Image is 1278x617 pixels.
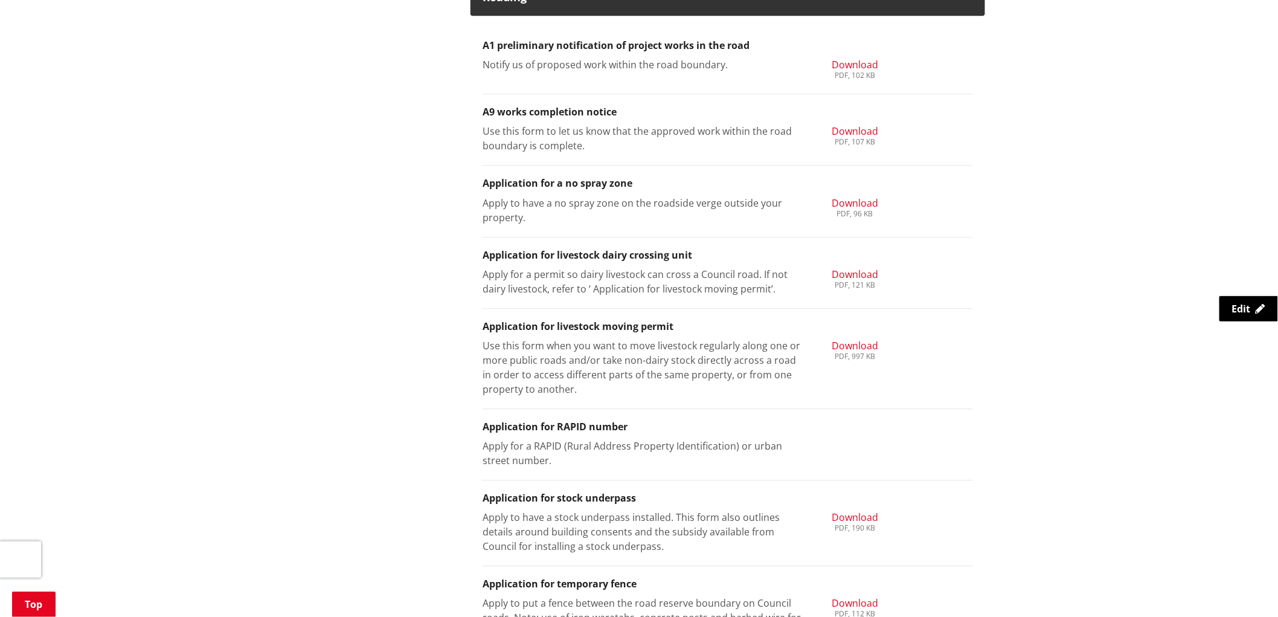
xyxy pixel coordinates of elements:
div: PDF, 96 KB [832,210,878,218]
a: Top [12,592,56,617]
span: Download [832,124,878,138]
h3: Application for livestock moving permit [483,321,973,332]
a: Download PDF, 107 KB [832,124,878,146]
span: Download [832,339,878,352]
span: Edit [1232,302,1251,315]
span: Download [832,58,878,71]
a: Edit [1219,296,1278,321]
h3: Application for temporary fence [483,578,973,590]
p: Use this form to let us know that the approved work within the road boundary is complete. [483,124,803,153]
a: Download PDF, 96 KB [832,196,878,218]
span: Download [832,511,878,524]
p: Apply to have a stock underpass installed. This form also outlines details around building consen... [483,510,803,554]
div: PDF, 121 KB [832,282,878,289]
a: Download PDF, 997 KB [832,338,878,360]
iframe: Messenger Launcher [1222,566,1266,610]
div: PDF, 107 KB [832,138,878,146]
span: Download [832,268,878,281]
div: PDF, 102 KB [832,72,878,79]
div: PDF, 190 KB [832,525,878,532]
a: Download PDF, 102 KB [832,57,878,79]
h3: Application for a no spray zone [483,178,973,189]
a: Download PDF, 121 KB [832,267,878,289]
h3: Application for stock underpass [483,493,973,504]
a: Download PDF, 190 KB [832,510,878,532]
p: Apply for a RAPID (Rural Address Property Identification) or urban street number. [483,439,803,468]
p: Notify us of proposed work within the road boundary. [483,57,803,72]
p: Apply for a permit so dairy livestock can cross a Council road. If not dairy livestock, refer to ... [483,267,803,296]
p: Use this form when you want to move livestock regularly along one or more public roads and/or tak... [483,338,803,396]
span: Download [832,596,878,610]
h3: A9 works completion notice [483,106,973,118]
div: PDF, 997 KB [832,353,878,360]
h3: Application for livestock dairy crossing unit [483,250,973,261]
span: Download [832,196,878,210]
p: Apply to have a no spray zone on the roadside verge outside your property. [483,196,803,225]
h3: A1 preliminary notification of project works in the road [483,40,973,51]
h3: Application for RAPID number [483,421,973,433]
